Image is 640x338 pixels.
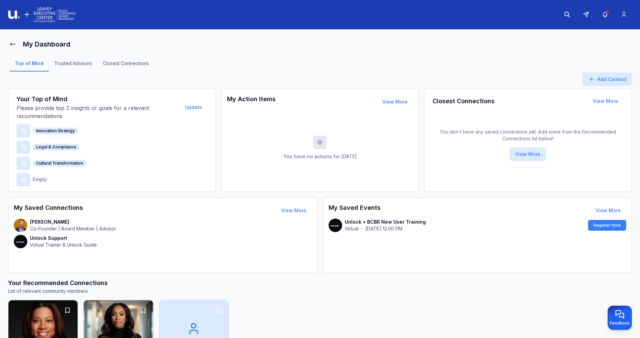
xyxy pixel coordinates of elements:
button: Provide feedback [608,306,632,330]
p: You have no actions for [DATE] [283,153,357,160]
a: Trusted Advisors [49,60,98,72]
a: Closest Connections [98,60,154,72]
img: contact-avatar [14,235,27,248]
button: View More [276,204,312,217]
button: View More [510,147,546,161]
button: View More [587,94,623,108]
h3: Your Recommended Connections [8,278,632,288]
p: Virtual [345,225,359,232]
p: You don`t have any saved connections yet. Add some from the Recommended Connections list below! [433,129,623,142]
h3: My Saved Connections [14,203,83,218]
img: contact-avatar [14,219,27,232]
p: Empty [33,176,47,183]
button: Update [179,101,207,114]
div: Cultural Transformation [33,160,86,167]
div: Innovation Strategy [33,128,78,134]
img: Logo [8,6,76,23]
button: View More [590,204,626,217]
p: List of relevant community members [8,288,632,294]
h1: My Dashboard [23,39,70,49]
a: View More [595,207,621,213]
button: View More [377,95,413,109]
span: Feedback [610,320,630,326]
p: Co-Founder | Board Member | Advisor [30,225,116,232]
p: [DATE] 12:00 PM [365,225,402,232]
p: Please provide top 3 insights or goals for a relevant recommendations [17,104,178,120]
p: [PERSON_NAME] [30,219,116,225]
h3: My Action Items [227,94,276,109]
h3: Your Top of Mind [17,94,178,104]
h3: Closest Connections [433,96,495,106]
a: Top of Mind [9,60,49,72]
p: Unlock Support [30,235,97,242]
h3: My Saved Events [329,203,381,218]
p: Virtual Trainer & Unlock Guide [30,242,97,248]
button: Register Now [588,220,626,231]
button: Add Contact [583,73,632,86]
p: Unlock + BCBR New User Training [345,219,586,225]
div: Legal & Compliance [33,144,80,150]
img: contact-avatar [329,219,342,232]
